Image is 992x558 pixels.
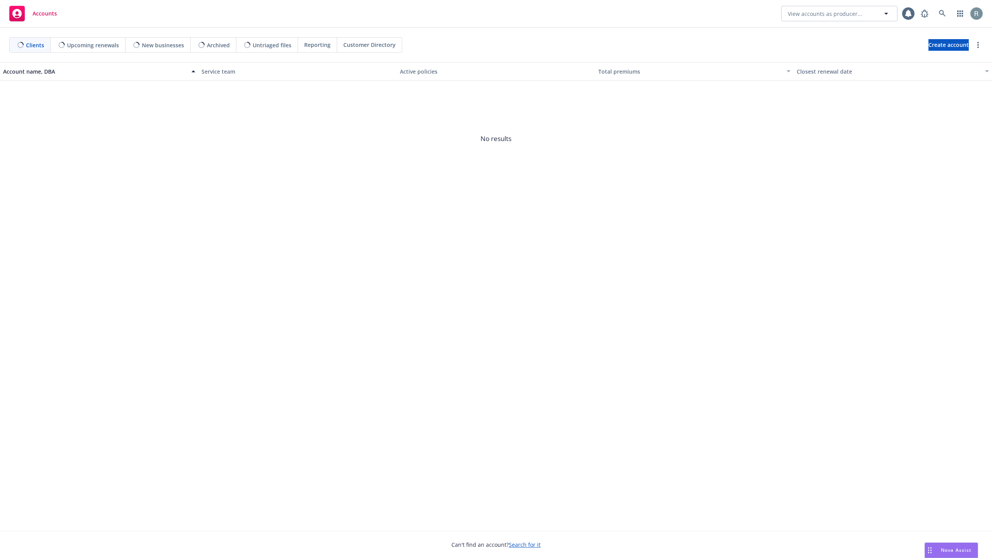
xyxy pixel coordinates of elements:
span: Archived [207,41,230,49]
div: Total premiums [598,67,782,76]
div: Active policies [400,67,592,76]
a: more [973,40,983,50]
div: Service team [201,67,394,76]
span: Create account [928,38,969,52]
img: photo [970,7,983,20]
span: View accounts as producer... [788,10,862,18]
span: Nova Assist [941,547,971,553]
button: Nova Assist [925,542,978,558]
a: Switch app [952,6,968,21]
span: New businesses [142,41,184,49]
button: Active policies [397,62,595,81]
span: Reporting [304,41,331,49]
button: View accounts as producer... [781,6,897,21]
span: Upcoming renewals [67,41,119,49]
div: Closest renewal date [797,67,980,76]
a: Report a Bug [917,6,932,21]
span: Clients [26,41,44,49]
span: Can't find an account? [451,541,541,549]
button: Service team [198,62,397,81]
a: Search [935,6,950,21]
a: Create account [928,39,969,51]
button: Closest renewal date [794,62,992,81]
a: Search for it [509,541,541,548]
div: Account name, DBA [3,67,187,76]
button: Total premiums [595,62,794,81]
span: Customer Directory [343,41,396,49]
span: Untriaged files [253,41,291,49]
div: Drag to move [925,543,935,558]
a: Accounts [6,3,60,24]
span: Accounts [33,10,57,17]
